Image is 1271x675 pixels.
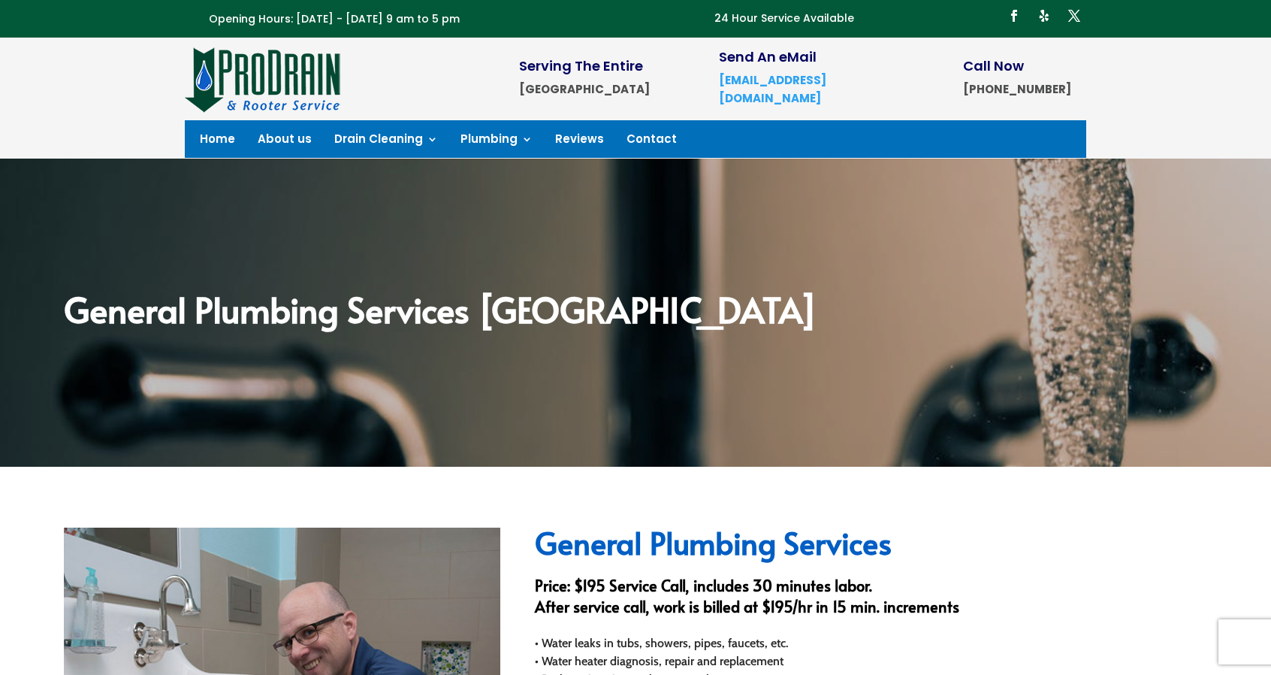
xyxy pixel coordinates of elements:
[1062,4,1086,28] a: Follow on X
[64,292,1208,334] h2: General Plumbing Services [GEOGRAPHIC_DATA]
[719,47,817,66] span: Send An eMail
[1002,4,1026,28] a: Follow on Facebook
[555,134,604,150] a: Reviews
[258,134,312,150] a: About us
[1032,4,1056,28] a: Follow on Yelp
[535,528,1207,565] h2: General Plumbing Services
[519,81,650,97] strong: [GEOGRAPHIC_DATA]
[963,81,1071,97] strong: [PHONE_NUMBER]
[185,45,342,113] img: site-logo-100h
[460,134,533,150] a: Plumbing
[626,134,677,150] a: Contact
[714,10,854,28] p: 24 Hour Service Available
[519,56,643,75] span: Serving The Entire
[334,134,438,150] a: Drain Cleaning
[719,72,826,106] a: [EMAIL_ADDRESS][DOMAIN_NAME]
[963,56,1024,75] span: Call Now
[535,575,1207,625] h3: Price: $195 Service Call, includes 30 minutes labor. After service call, work is billed at $195/h...
[200,134,235,150] a: Home
[209,11,460,26] span: Opening Hours: [DATE] - [DATE] 9 am to 5 pm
